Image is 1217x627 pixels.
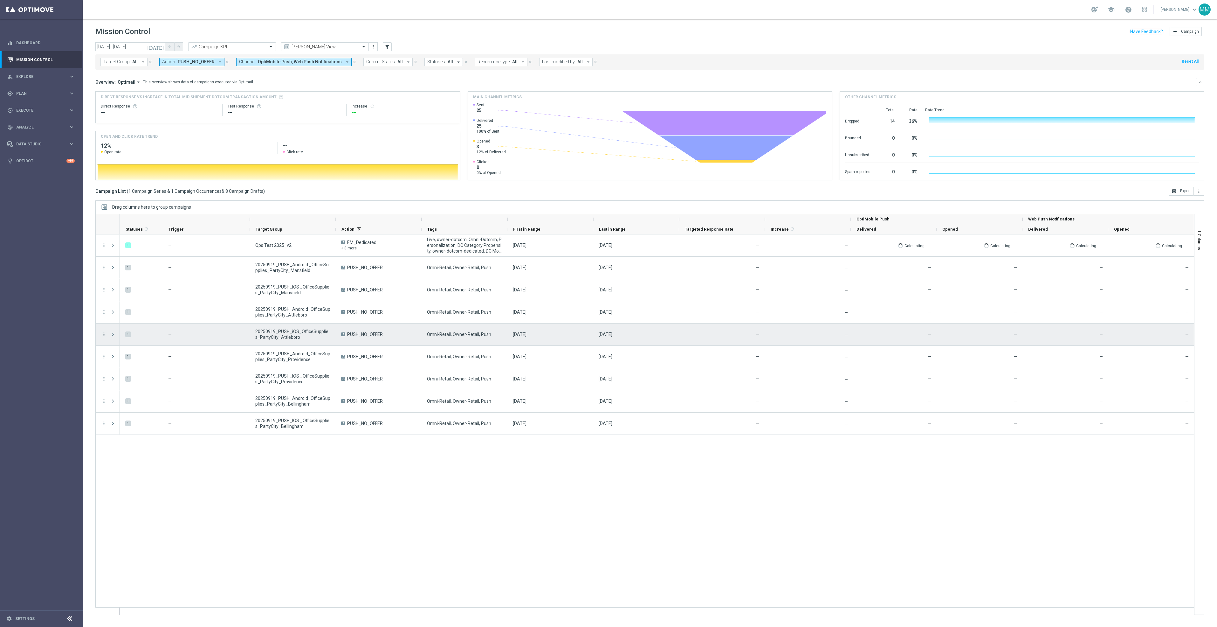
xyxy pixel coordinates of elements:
[427,309,491,315] span: Omni-Retail, Owner-Retail, Push
[477,144,506,150] span: 3
[527,59,533,66] button: close
[168,243,172,248] span: —
[7,125,75,130] div: track_changes Analyze keyboard_arrow_right
[347,398,383,404] span: PUSH_NO_OFFER
[228,109,341,116] div: --
[101,242,107,248] i: more_vert
[347,376,383,382] span: PUSH_NO_OFFER
[844,310,848,315] span: —
[112,205,191,210] span: Drag columns here to group campaigns
[256,227,282,232] span: Target Group
[101,398,107,404] i: more_vert
[7,91,75,96] button: gps_fixed Plan keyboard_arrow_right
[902,132,918,143] div: 0%
[281,42,369,51] ng-select: Mary Push View
[7,108,75,113] button: play_circle_outline Execute keyboard_arrow_right
[7,142,75,147] button: Data Studio keyboard_arrow_right
[477,164,501,170] span: 0
[7,124,69,130] div: Analyze
[147,44,164,50] i: [DATE]
[593,59,598,66] button: close
[990,242,1013,248] p: Calculating...
[101,354,107,359] i: more_vert
[347,421,383,426] span: PUSH_NO_OFFER
[146,42,165,52] button: [DATE]
[477,159,501,164] span: Clicked
[188,42,276,51] ng-select: Campaign KPI
[352,59,357,66] button: close
[95,27,150,36] h1: Mission Control
[112,205,191,210] div: Row Groups
[463,59,469,66] button: close
[255,284,330,296] span: 20250919_PUSH_IOS _OfficeSupplies_PartyCity_Mansfield
[143,79,253,85] div: This overview shows data of campaigns executed via Optimail
[7,152,75,169] div: Optibot
[168,265,172,270] span: —
[1191,6,1198,13] span: keyboard_arrow_down
[101,421,107,426] button: more_vert
[513,309,526,315] div: 19 Sep 2025, Friday
[101,331,107,337] button: more_vert
[448,59,453,65] span: All
[96,301,120,324] div: Press SPACE to select this row.
[16,51,75,68] a: Mission Control
[539,58,593,66] button: Last modified by: All arrow_drop_down
[1185,332,1189,337] span: —
[1198,80,1202,84] i: keyboard_arrow_down
[347,287,383,293] span: PUSH_NO_OFFER
[413,59,418,66] button: close
[168,310,172,315] span: —
[1185,265,1189,270] span: —
[756,332,760,337] span: —
[384,44,390,50] i: filter_alt
[1169,188,1204,193] multiple-options-button: Export to CSV
[928,265,931,270] span: —
[127,188,128,194] span: (
[101,94,277,100] span: Direct Response VS Increase In Total Mid Shipment Dotcom Transaction Amount
[1014,265,1017,270] span: —
[577,59,583,65] span: All
[239,59,256,65] span: Channel:
[7,108,13,113] i: play_circle_outline
[528,60,533,64] i: close
[427,287,491,293] span: Omni-Retail, Owner-Retail, Push
[341,288,345,292] span: A
[1108,6,1115,13] span: school
[168,45,172,49] i: arrow_back
[125,309,131,315] div: 1
[1114,227,1130,232] span: Opened
[143,226,149,233] span: Calculate column
[878,115,895,126] div: 14
[101,109,217,116] div: --
[1185,287,1189,292] span: —
[1014,310,1017,315] span: —
[101,309,107,315] i: more_vert
[1185,310,1189,315] span: —
[7,91,69,96] div: Plan
[427,331,491,337] span: Omni-Retail, Owner-Retail, Push
[95,79,116,85] h3: Overview:
[845,149,870,159] div: Unsubscribed
[1014,287,1017,292] span: —
[191,44,197,50] i: trending_up
[856,217,890,221] span: OptiMobile Push
[1169,187,1194,196] button: open_in_browser Export
[148,60,153,64] i: close
[928,332,931,337] span: —
[7,40,75,45] div: equalizer Dashboard
[513,265,526,270] div: 19 Sep 2025, Friday
[168,332,172,337] span: —
[477,118,499,123] span: Delivered
[126,227,143,232] span: Statuses
[16,75,69,79] span: Explore
[844,288,848,293] span: —
[96,279,120,301] div: Press SPACE to select this row.
[352,104,454,109] div: Increase
[101,376,107,382] i: more_vert
[599,242,612,248] div: 19 Sep 2025, Friday
[225,188,263,194] span: 8 Campaign Drafts
[103,59,131,65] span: Target Group:
[125,242,131,248] div: 1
